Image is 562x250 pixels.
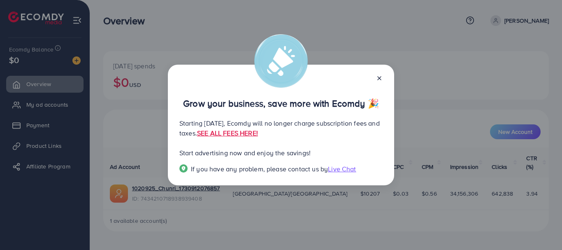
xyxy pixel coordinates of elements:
[179,118,383,138] p: Starting [DATE], Ecomdy will no longer charge subscription fees and taxes.
[179,98,383,108] p: Grow your business, save more with Ecomdy 🎉
[179,164,188,173] img: Popup guide
[527,213,556,244] iframe: Chat
[191,164,328,173] span: If you have any problem, please contact us by
[328,164,356,173] span: Live Chat
[254,34,308,88] img: alert
[179,148,383,158] p: Start advertising now and enjoy the savings!
[197,129,258,138] a: SEE ALL FEES HERE!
